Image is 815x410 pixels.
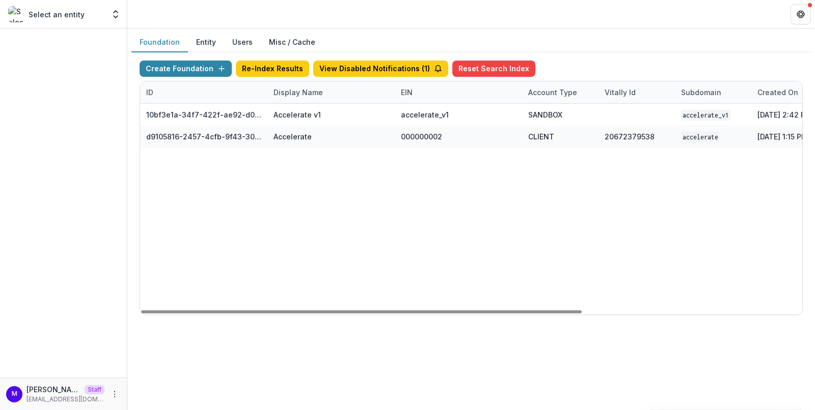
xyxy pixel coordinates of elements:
[236,61,309,77] button: Re-Index Results
[675,87,727,98] div: Subdomain
[395,81,522,103] div: EIN
[267,87,329,98] div: Display Name
[681,110,730,121] code: accelerate_v1
[108,388,121,400] button: More
[146,131,261,142] div: d9105816-2457-4cfb-9f43-30780dc54009
[146,109,261,120] div: 10bf3e1a-34f7-422f-ae92-d0f6b8bdf726
[681,132,720,142] code: accelerate
[791,4,811,24] button: Get Help
[522,81,599,103] div: Account Type
[26,395,104,404] p: [EMAIL_ADDRESS][DOMAIN_NAME]
[528,109,562,120] div: SANDBOX
[401,131,442,142] div: 000000002
[140,81,267,103] div: ID
[267,81,395,103] div: Display Name
[395,87,419,98] div: EIN
[131,33,188,52] button: Foundation
[26,384,80,395] p: [PERSON_NAME]
[313,61,448,77] button: View Disabled Notifications (1)
[108,4,123,24] button: Open entity switcher
[261,33,323,52] button: Misc / Cache
[599,81,675,103] div: Vitally Id
[8,6,24,22] img: Select an entity
[401,109,449,120] div: accelerate_v1
[140,61,232,77] button: Create Foundation
[85,385,104,394] p: Staff
[188,33,224,52] button: Entity
[140,87,159,98] div: ID
[675,81,751,103] div: Subdomain
[605,131,655,142] div: 20672379538
[751,87,804,98] div: Created on
[452,61,535,77] button: Reset Search Index
[29,9,85,20] p: Select an entity
[224,33,261,52] button: Users
[522,87,583,98] div: Account Type
[12,391,17,397] div: Maddie
[599,87,642,98] div: Vitally Id
[528,131,554,142] div: CLIENT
